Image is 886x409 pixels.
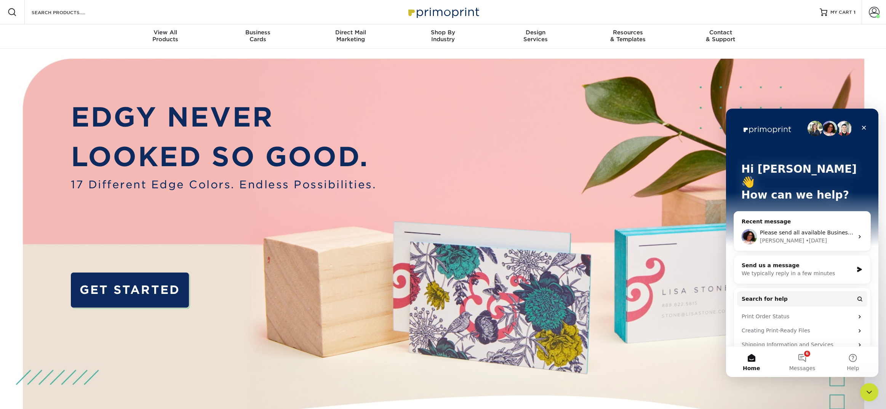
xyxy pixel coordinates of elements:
span: Resources [582,29,674,36]
span: Business [212,29,304,36]
span: Search for help [16,186,62,194]
span: Messages [63,257,90,262]
a: DesignServices [489,24,582,49]
iframe: Google Customer Reviews [2,386,65,406]
span: Please send all available Business Card Samples, and include Sample 12 [PERSON_NAME] [STREET_ADDR... [34,121,328,127]
span: Shop By [397,29,489,36]
div: Close [131,12,145,26]
span: Home [17,257,34,262]
div: Services [489,29,582,43]
a: Resources& Templates [582,24,674,49]
span: Help [121,257,133,262]
input: SEARCH PRODUCTS..... [31,8,105,17]
button: Messages [51,238,101,268]
a: Shop ByIndustry [397,24,489,49]
button: Search for help [11,183,141,198]
div: & Templates [582,29,674,43]
div: [PERSON_NAME] [34,128,78,136]
span: View All [119,29,212,36]
div: Products [119,29,212,43]
a: GET STARTED [71,273,189,308]
iframe: Intercom live chat [726,109,878,377]
a: View AllProducts [119,24,212,49]
a: Contact& Support [674,24,767,49]
span: Contact [674,29,767,36]
a: BusinessCards [212,24,304,49]
div: & Support [674,29,767,43]
a: Direct MailMarketing [304,24,397,49]
p: LOOKED SO GOOD. [71,137,376,177]
div: • [DATE] [80,128,101,136]
span: Design [489,29,582,36]
div: Print Order Status [11,201,141,215]
div: Cards [212,29,304,43]
div: Creating Print-Ready Files [11,215,141,229]
button: Help [102,238,152,268]
iframe: To enrich screen reader interactions, please activate Accessibility in Grammarly extension settings [860,383,878,401]
div: Print Order Status [16,204,128,212]
div: Creating Print-Ready Files [16,218,128,226]
div: Shipping Information and Services [16,232,128,240]
span: 1 [854,10,856,15]
div: Shipping Information and Services [11,229,141,243]
div: We typically reply in a few minutes [16,161,127,169]
span: MY CART [830,9,852,16]
p: EDGY NEVER [71,97,376,137]
span: 17 Different Edge Colors. Endless Possibilities. [71,177,376,193]
span: Direct Mail [304,29,397,36]
div: Send us a message [16,153,127,161]
div: Send us a messageWe typically reply in a few minutes [8,146,145,175]
img: Primoprint [405,4,481,20]
div: Industry [397,29,489,43]
div: Marketing [304,29,397,43]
